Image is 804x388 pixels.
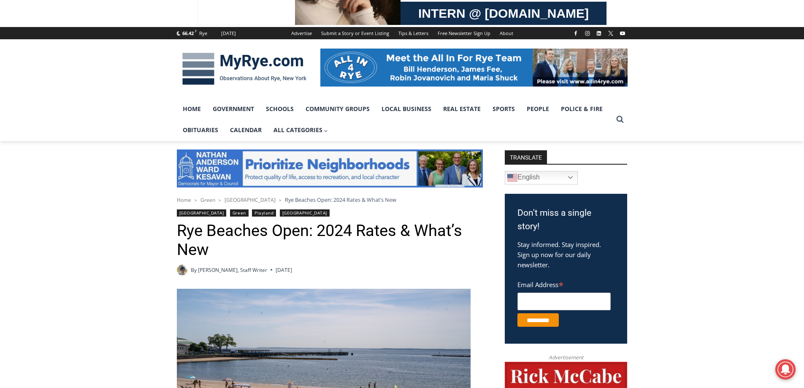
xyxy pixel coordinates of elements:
h4: [PERSON_NAME] Read Sanctuary Fall Fest: [DATE] [7,85,108,104]
a: Government [207,98,260,119]
span: Intern @ [DOMAIN_NAME] [221,84,391,103]
a: Green [200,196,215,203]
strong: TRANSLATE [505,150,547,164]
img: All in for Rye [320,49,628,87]
a: Instagram [582,28,593,38]
a: Author image [177,265,187,275]
div: / [94,71,96,80]
div: 6 [98,71,102,80]
label: Email Address [517,276,611,291]
time: [DATE] [276,266,292,274]
img: en [507,173,517,183]
div: "I learned about the history of a place I’d honestly never considered even as a resident of [GEOG... [213,0,399,82]
nav: Primary Navigation [177,98,612,141]
a: [PERSON_NAME] Read Sanctuary Fall Fest: [DATE] [0,84,122,105]
a: Facebook [571,28,581,38]
p: Stay informed. Stay inspired. Sign up now for our daily newsletter. [517,239,615,270]
a: Obituaries [177,119,224,141]
span: F [195,29,197,33]
h1: Rye Beaches Open: 2024 Rates & What’s New [177,221,483,260]
a: X [606,28,616,38]
a: Playland [252,209,276,217]
a: [GEOGRAPHIC_DATA] [177,209,227,217]
a: [PERSON_NAME], Staff Writer [198,266,267,274]
a: Home [177,98,207,119]
nav: Breadcrumbs [177,195,483,204]
a: Green [230,209,249,217]
a: Real Estate [437,98,487,119]
nav: Secondary Navigation [287,27,518,39]
span: 66.42 [182,30,194,36]
a: English [505,171,578,185]
span: By [191,266,197,274]
button: View Search Form [612,112,628,127]
div: Live Music [88,25,113,69]
a: About [495,27,518,39]
div: Rye [199,30,207,37]
a: Schools [260,98,300,119]
a: Calendar [224,119,268,141]
a: Submit a Story or Event Listing [317,27,394,39]
a: Home [177,196,191,203]
a: YouTube [617,28,628,38]
a: Free Newsletter Sign Up [433,27,495,39]
a: People [521,98,555,119]
img: (PHOTO: MyRye.com 2024 Head Intern, Editor and now Staff Writer Charlie Morris. Contributed.)Char... [177,265,187,275]
a: Police & Fire [555,98,609,119]
a: [GEOGRAPHIC_DATA] [225,196,276,203]
a: Advertise [287,27,317,39]
span: Rye Beaches Open: 2024 Rates & What’s New [285,196,396,203]
a: Sports [487,98,521,119]
span: Advertisement [540,353,592,361]
img: MyRye.com [177,47,312,91]
div: 4 [88,71,92,80]
a: Tips & Letters [394,27,433,39]
span: > [279,197,282,203]
a: Community Groups [300,98,376,119]
button: Child menu of All Categories [268,119,334,141]
div: [DATE] [221,30,236,37]
a: [GEOGRAPHIC_DATA] [280,209,330,217]
span: > [195,197,197,203]
a: Linkedin [594,28,604,38]
span: > [219,197,221,203]
a: Intern @ [DOMAIN_NAME] [203,82,409,105]
h3: Don't miss a single story! [517,206,615,233]
a: Local Business [376,98,437,119]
